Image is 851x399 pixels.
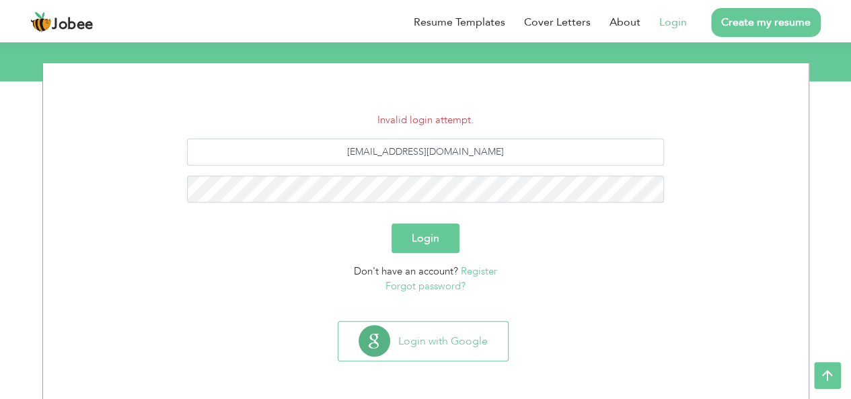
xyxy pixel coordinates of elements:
a: Cover Letters [524,14,591,30]
a: Register [461,264,497,278]
span: Don't have an account? [354,264,458,278]
span: Jobee [52,17,94,32]
a: Login [659,14,687,30]
a: Jobee [30,11,94,33]
button: Login with Google [338,322,508,361]
input: Email [187,139,664,166]
a: About [609,14,640,30]
li: Invalid login attempt. [53,112,799,128]
a: Resume Templates [414,14,505,30]
a: Forgot password? [385,279,466,293]
img: jobee.io [30,11,52,33]
button: Login [392,223,459,253]
a: Create my resume [711,8,821,37]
